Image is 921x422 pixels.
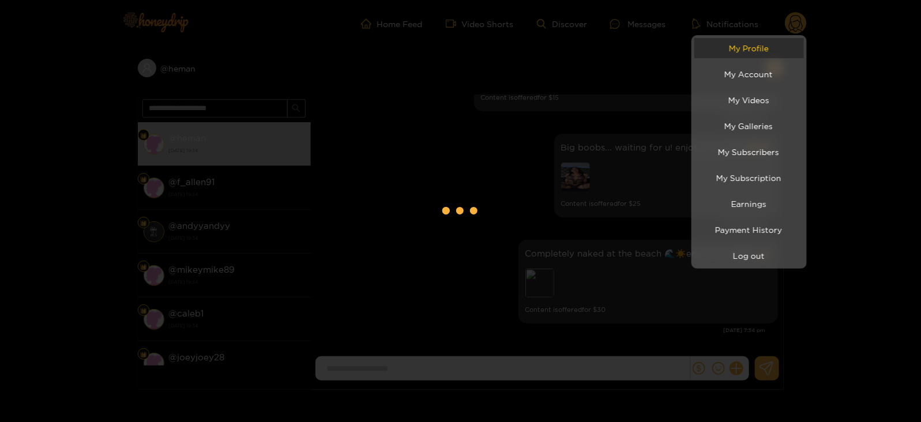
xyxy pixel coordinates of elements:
a: My Profile [694,38,804,58]
a: My Account [694,64,804,84]
a: My Subscription [694,168,804,188]
a: My Subscribers [694,142,804,162]
button: Log out [694,246,804,266]
a: My Galleries [694,116,804,136]
a: Payment History [694,220,804,240]
a: Earnings [694,194,804,214]
a: My Videos [694,90,804,110]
